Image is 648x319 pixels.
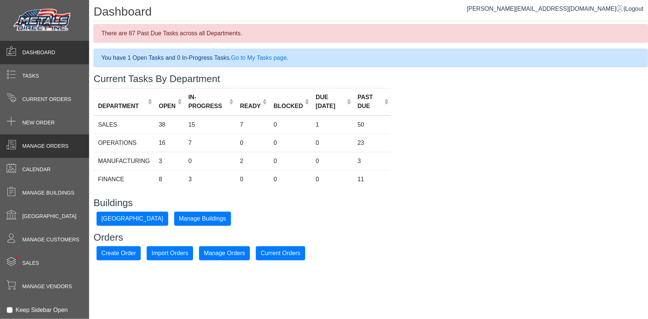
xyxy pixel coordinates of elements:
[353,115,391,134] td: 50
[467,6,624,12] a: [PERSON_NAME][EMAIL_ADDRESS][DOMAIN_NAME]
[94,134,154,152] td: OPERATIONS
[22,49,55,56] span: Dashboard
[94,115,154,134] td: SALES
[240,102,261,111] div: READY
[353,134,391,152] td: 23
[235,115,269,134] td: 7
[184,170,235,188] td: 3
[231,55,288,61] a: Go to My Tasks page.
[311,170,353,188] td: 0
[22,259,39,267] span: Sales
[22,283,72,290] span: Manage Vendors
[147,250,193,256] a: Import Orders
[94,24,648,43] div: There are 87 Past Due Tasks across all Departments.
[97,246,141,260] button: Create Order
[94,73,648,85] h3: Current Tasks By Department
[94,232,648,243] h3: Orders
[269,134,312,152] td: 0
[22,189,74,197] span: Manage Buildings
[159,102,176,111] div: OPEN
[154,115,184,134] td: 38
[11,7,74,34] img: Metals Direct Inc Logo
[154,134,184,152] td: 16
[467,4,644,13] div: |
[269,170,312,188] td: 0
[311,152,353,170] td: 0
[256,250,305,256] a: Current Orders
[22,119,55,127] span: New Order
[154,152,184,170] td: 3
[235,152,269,170] td: 2
[16,306,68,315] label: Keep Sidebar Open
[353,152,391,170] td: 3
[22,95,71,103] span: Current Orders
[22,72,39,80] span: Tasks
[94,170,154,188] td: FINANCE
[235,170,269,188] td: 0
[97,212,168,226] button: [GEOGRAPHIC_DATA]
[199,250,250,256] a: Manage Orders
[269,115,312,134] td: 0
[94,152,154,170] td: MANUFACTURING
[184,115,235,134] td: 15
[184,152,235,170] td: 0
[98,102,146,111] div: DEPARTMENT
[94,4,648,21] h1: Dashboard
[94,197,648,209] h3: Buildings
[235,134,269,152] td: 0
[22,166,51,173] span: Calendar
[7,245,26,269] span: •
[358,93,382,111] div: PAST DUE
[188,93,227,111] div: IN-PROGRESS
[97,215,168,221] a: [GEOGRAPHIC_DATA]
[97,250,141,256] a: Create Order
[22,212,76,220] span: [GEOGRAPHIC_DATA]
[94,49,648,67] div: You have 1 Open Tasks and 0 In-Progress Tasks.
[256,246,305,260] button: Current Orders
[154,170,184,188] td: 8
[274,102,303,111] div: BLOCKED
[311,115,353,134] td: 1
[199,246,250,260] button: Manage Orders
[147,246,193,260] button: Import Orders
[311,134,353,152] td: 0
[174,215,231,221] a: Manage Buildings
[353,170,391,188] td: 11
[625,6,644,12] span: Logout
[22,142,68,150] span: Manage Orders
[22,236,79,244] span: Manage Customers
[174,212,231,226] button: Manage Buildings
[269,152,312,170] td: 0
[316,93,345,111] div: DUE [DATE]
[184,134,235,152] td: 7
